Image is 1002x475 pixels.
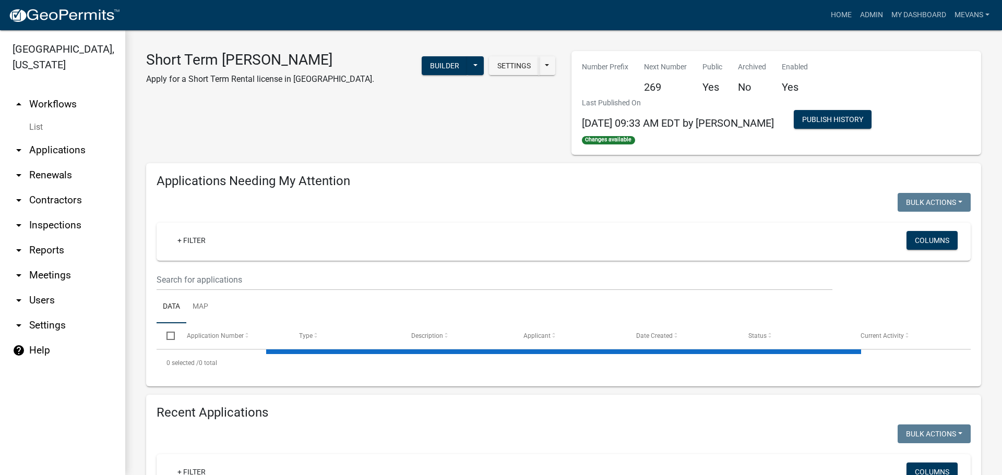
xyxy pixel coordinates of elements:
[887,5,950,25] a: My Dashboard
[401,323,514,348] datatable-header-cell: Description
[582,117,774,129] span: [DATE] 09:33 AM EDT by [PERSON_NAME]
[898,424,971,443] button: Bulk Actions
[13,219,25,232] i: arrow_drop_down
[738,62,766,72] p: Archived
[186,290,214,324] a: Map
[782,81,808,93] h5: Yes
[13,98,25,111] i: arrow_drop_up
[636,332,673,339] span: Date Created
[289,323,401,348] datatable-header-cell: Type
[950,5,994,25] a: Mevans
[13,269,25,282] i: arrow_drop_down
[157,269,832,290] input: Search for applications
[13,169,25,181] i: arrow_drop_down
[748,332,767,339] span: Status
[411,332,443,339] span: Description
[861,332,904,339] span: Current Activity
[626,323,738,348] datatable-header-cell: Date Created
[157,290,186,324] a: Data
[582,62,628,72] p: Number Prefix
[782,62,808,72] p: Enabled
[856,5,887,25] a: Admin
[523,332,551,339] span: Applicant
[157,350,971,376] div: 0 total
[422,56,468,75] button: Builder
[582,98,774,108] p: Last Published On
[169,231,214,250] a: + Filter
[176,323,289,348] datatable-header-cell: Application Number
[738,81,766,93] h5: No
[157,174,971,189] h4: Applications Needing My Attention
[146,73,374,86] p: Apply for a Short Term Rental license in [GEOGRAPHIC_DATA].
[489,56,539,75] button: Settings
[738,323,851,348] datatable-header-cell: Status
[906,231,958,250] button: Columns
[702,62,722,72] p: Public
[827,5,856,25] a: Home
[157,405,971,420] h4: Recent Applications
[13,144,25,156] i: arrow_drop_down
[794,110,872,129] button: Publish History
[299,332,313,339] span: Type
[644,81,687,93] h5: 269
[146,51,374,69] h3: Short Term [PERSON_NAME]
[166,359,199,367] span: 0 selected /
[794,116,872,125] wm-modal-confirm: Workflow Publish History
[644,62,687,72] p: Next Number
[13,319,25,332] i: arrow_drop_down
[514,323,626,348] datatable-header-cell: Applicant
[13,194,25,206] i: arrow_drop_down
[13,294,25,307] i: arrow_drop_down
[898,193,971,212] button: Bulk Actions
[13,244,25,257] i: arrow_drop_down
[851,323,963,348] datatable-header-cell: Current Activity
[702,81,722,93] h5: Yes
[582,136,635,144] span: Changes available
[13,344,25,357] i: help
[187,332,244,339] span: Application Number
[157,323,176,348] datatable-header-cell: Select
